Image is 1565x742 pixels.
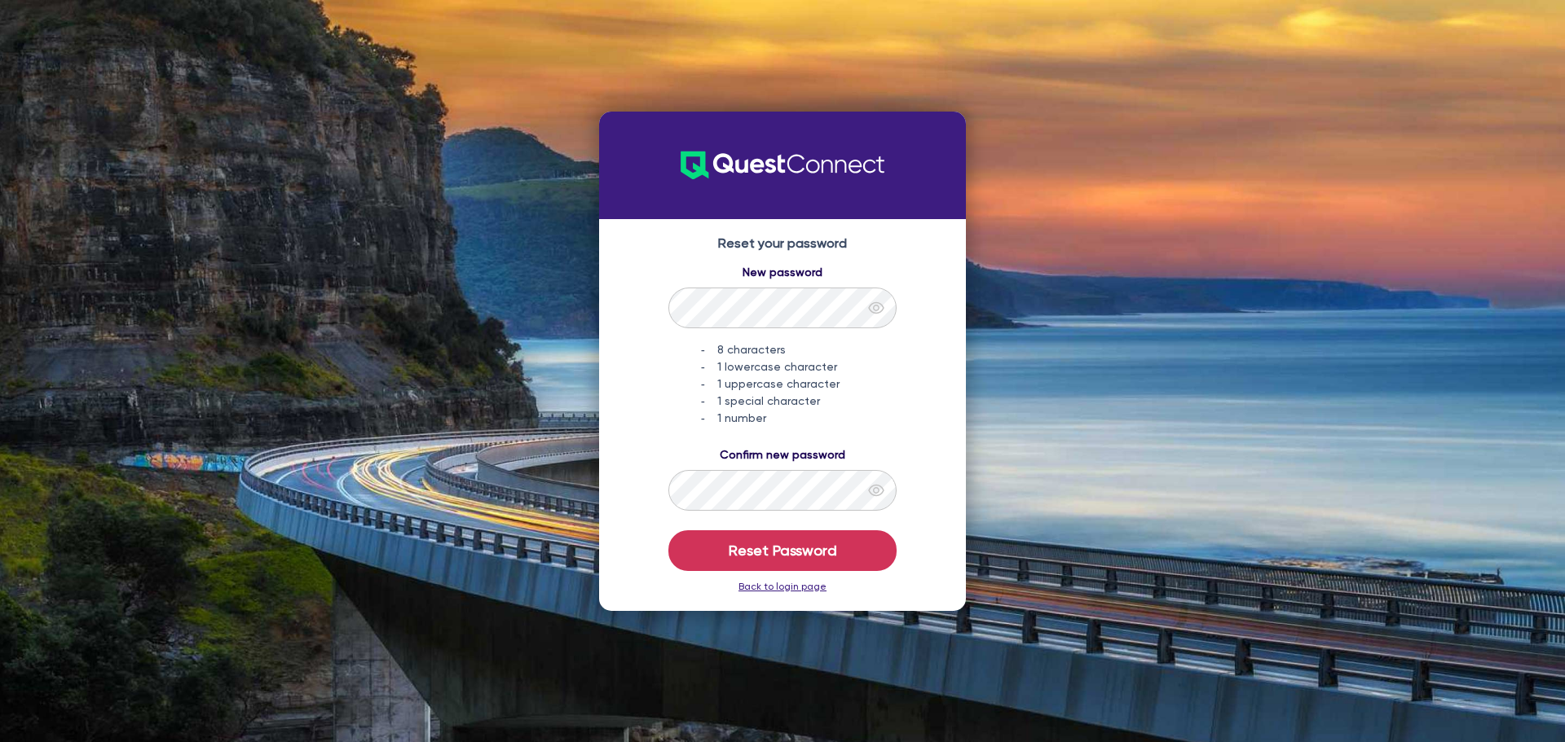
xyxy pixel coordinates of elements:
h4: Reset your password [615,235,950,251]
label: New password [743,264,822,281]
li: 8 characters [701,341,897,358]
li: 1 uppercase character [701,375,897,393]
span: eye [868,482,884,498]
li: 1 number [701,410,897,427]
button: Reset Password [668,530,897,571]
img: QuestConnect-Logo-new.701b7011.svg [681,122,884,209]
a: Back to login page [738,581,827,592]
li: 1 lowercase character [701,358,897,375]
label: Confirm new password [720,446,845,463]
li: 1 special character [701,393,897,410]
span: eye [868,300,884,316]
